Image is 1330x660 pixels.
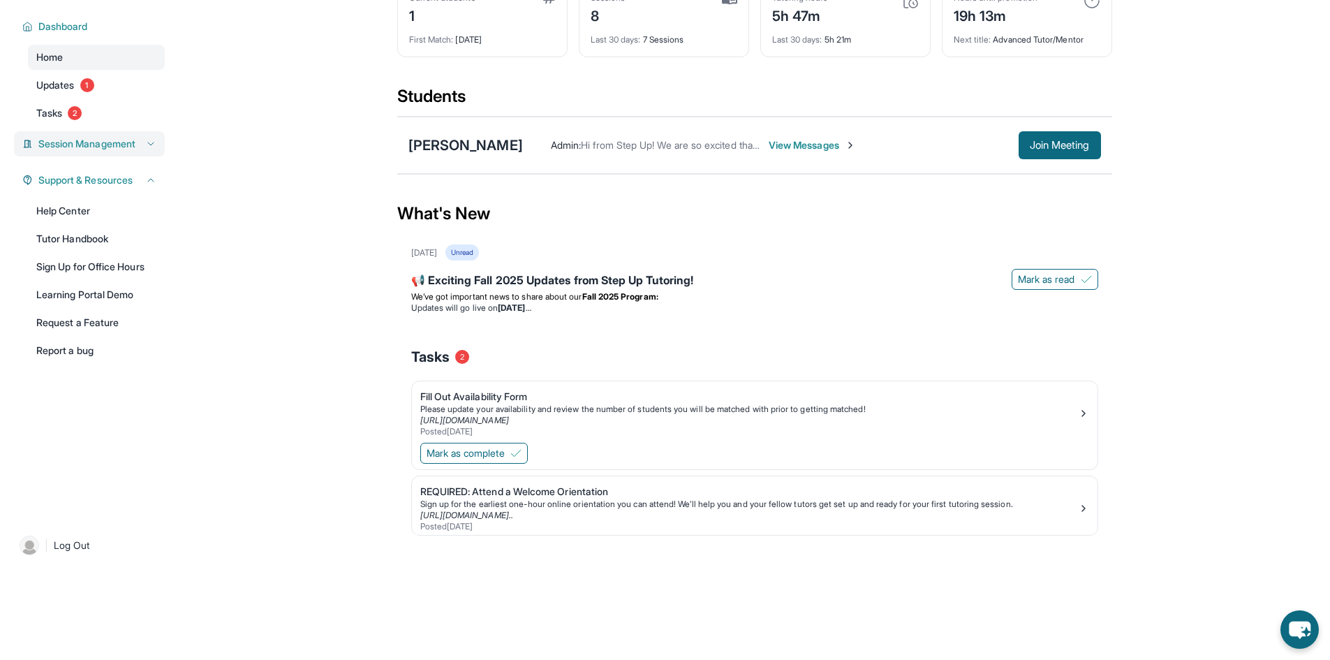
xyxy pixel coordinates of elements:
div: 1 [409,3,475,26]
span: First Match : [409,34,454,45]
button: Dashboard [33,20,156,34]
span: Next title : [954,34,991,45]
span: 2 [455,350,469,364]
span: Log Out [54,538,90,552]
a: |Log Out [14,530,165,561]
div: Please update your availability and review the number of students you will be matched with prior ... [420,404,1078,415]
span: | [45,537,48,554]
div: 19h 13m [954,3,1037,26]
span: Admin : [551,139,581,151]
span: Join Meeting [1030,141,1090,149]
span: Dashboard [38,20,88,34]
div: 8 [591,3,626,26]
button: Join Meeting [1019,131,1101,159]
div: [DATE] [409,26,556,45]
a: Updates1 [28,73,165,98]
a: Tutor Handbook [28,226,165,251]
a: Fill Out Availability FormPlease update your availability and review the number of students you w... [412,381,1098,440]
img: user-img [20,536,39,555]
div: [PERSON_NAME] [408,135,523,155]
div: What's New [397,183,1112,244]
span: Session Management [38,137,135,151]
div: Sign up for the earliest one-hour online orientation you can attend! We’ll help you and your fell... [420,499,1078,510]
div: [DATE] [411,247,437,258]
span: 2 [68,106,82,120]
span: Mark as complete [427,446,505,460]
span: Updates [36,78,75,92]
div: REQUIRED: Attend a Welcome Orientation [420,485,1078,499]
a: [URL][DOMAIN_NAME].. [420,510,513,520]
button: chat-button [1280,610,1319,649]
li: Updates will go live on [411,302,1098,314]
button: Mark as complete [420,443,528,464]
a: Tasks2 [28,101,165,126]
button: Support & Resources [33,173,156,187]
span: Last 30 days : [772,34,822,45]
a: [URL][DOMAIN_NAME] [420,415,509,425]
span: Support & Resources [38,173,133,187]
span: 1 [80,78,94,92]
a: Home [28,45,165,70]
img: Chevron-Right [845,140,856,151]
div: Fill Out Availability Form [420,390,1078,404]
div: 📢 Exciting Fall 2025 Updates from Step Up Tutoring! [411,272,1098,291]
div: 7 Sessions [591,26,737,45]
button: Session Management [33,137,156,151]
div: Posted [DATE] [420,426,1078,437]
div: Unread [445,244,479,261]
a: Request a Feature [28,310,165,335]
button: Mark as read [1012,269,1098,290]
a: REQUIRED: Attend a Welcome OrientationSign up for the earliest one-hour online orientation you ca... [412,476,1098,535]
div: Posted [DATE] [420,521,1078,532]
strong: Fall 2025 Program: [582,291,658,302]
div: 5h 47m [772,3,828,26]
div: Students [397,85,1112,116]
div: Advanced Tutor/Mentor [954,26,1100,45]
strong: [DATE] [498,302,531,313]
span: Tasks [411,347,450,367]
a: Report a bug [28,338,165,363]
span: Mark as read [1018,272,1075,286]
span: View Messages [769,138,856,152]
img: Mark as complete [510,448,522,459]
span: Last 30 days : [591,34,641,45]
span: Home [36,50,63,64]
a: Sign Up for Office Hours [28,254,165,279]
img: Mark as read [1081,274,1092,285]
span: Tasks [36,106,62,120]
div: 5h 21m [772,26,919,45]
a: Learning Portal Demo [28,282,165,307]
a: Help Center [28,198,165,223]
span: We’ve got important news to share about our [411,291,582,302]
